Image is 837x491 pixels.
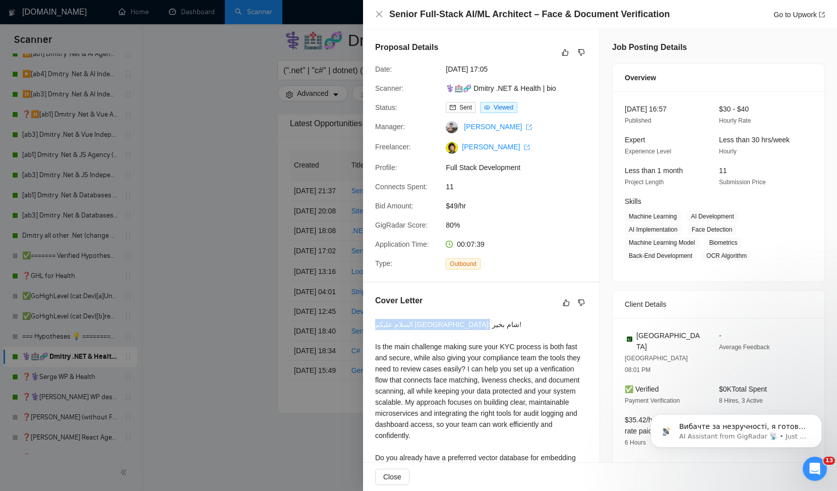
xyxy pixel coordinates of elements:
[446,220,597,231] span: 80%
[625,72,656,83] span: Overview
[625,385,659,393] span: ✅ Verified
[49,20,126,30] p: The team can also help
[719,332,722,340] span: -
[375,65,392,73] span: Date:
[8,244,165,305] div: Вибачте за незручності, я готовий допомогти вам далі з вашим питанням. Чи можете ви детальніше ро...
[24,25,186,44] li: Перейдіть на вкладку у вашому акаунті GigRadar
[719,148,737,155] span: Hourly
[7,7,26,26] button: go back
[16,187,157,237] div: Мені шкода, що моя відповідь не була корисною. Будь ласка, розкажіть більше про вашу ситуацію, що...
[177,7,195,25] div: Close
[719,105,749,113] span: $30 - $40
[464,123,532,131] a: [PERSON_NAME] export
[8,121,96,143] div: Це допомогло вам?
[375,143,411,151] span: Freelancer:
[8,121,194,151] div: AI Assistant from GigRadar 📡 says…
[375,221,428,229] span: GigRadar Score:
[24,71,186,89] li: Увімкніть або вимкніть перемикач
[24,46,186,56] li: Виберіть сканер зі списку
[29,9,45,25] img: Profile image for AI Assistant from GigRadar 📡
[16,127,88,137] div: Це допомогло вам?
[575,46,587,59] button: dislike
[625,250,696,261] span: Back-End Development
[625,117,651,124] span: Published
[524,144,530,150] span: export
[158,7,177,26] button: Home
[625,397,680,404] span: Payment Verification
[578,48,585,57] span: dislike
[375,183,428,191] span: Connects Spent:
[636,330,703,352] span: [GEOGRAPHIC_DATA]
[375,259,392,267] span: Type:
[375,103,397,112] span: Status:
[625,197,641,205] span: Skills
[16,250,157,299] div: Вибачте за незручності, я готовий допомогти вам далі з вашим питанням. Чи можете ви детальніше ро...
[375,202,413,210] span: Bid Amount:
[105,59,152,67] b: Auto Bidder
[819,12,825,18] span: export
[625,336,632,343] img: 🇵🇰
[625,237,699,248] span: Machine Learning Model
[446,200,597,211] span: $49/hr
[612,41,687,53] h5: Job Posting Details
[688,224,737,235] span: Face Detection
[101,81,109,89] a: Source reference 8841208:
[719,167,727,175] span: 11
[16,94,186,114] div: Цю процедуру потрібно повторити для кожного сканера окремо.
[389,8,670,21] h4: Senior Full-Stack AI/ML Architect – Face & Document Verification
[91,81,99,89] a: Source reference 9109439:
[49,4,157,20] h1: AI Assistant from GigRadar 📡
[625,291,812,318] div: Client Details
[44,39,174,48] p: Message from AI Assistant from GigRadar 📡, sent Just now
[375,123,405,131] span: Manager:
[459,104,472,111] span: Sent
[719,385,767,393] span: $0K Total Spent
[578,299,585,307] span: dislike
[8,181,194,244] div: AI Assistant from GigRadar 📡 says…
[625,416,689,435] span: $35.42/hr avg hourly rate paid
[719,344,770,351] span: Average Feedback
[173,317,189,334] button: Send a message…
[64,321,72,330] button: Start recording
[375,41,438,53] h5: Proposal Details
[457,240,485,248] span: 00:07:39
[9,300,193,317] textarea: Message…
[8,181,165,243] div: Мені шкода, що моя відповідь не була корисною. Будь ласка, розкажіть більше про вашу ситуацію, що...
[63,157,186,168] div: Ні це абсолютно не допомогло :(
[375,469,409,485] button: Close
[375,84,403,92] span: Scanner:
[702,250,751,261] span: OCR Algorithm
[446,181,597,192] span: 11
[462,143,530,151] a: [PERSON_NAME] export
[375,10,383,19] button: Close
[44,29,172,87] span: Вибачте за незручності, я готовий допомогти вам далі з вашим питанням. Чи можете ви детальніше ро...
[773,11,825,19] a: Go to Upworkexport
[559,46,571,59] button: like
[625,105,667,113] span: [DATE] 16:57
[446,142,458,154] img: c1pZyiSLbb1te-Lhm9hPMPfOPBOepDqSx71n49bKkmmC2mk-jMUorjQ2WzIbMJfHwL
[446,83,597,94] span: ⚕️🏥🧬 Dmitry .NET & Health | bio
[375,163,397,172] span: Profile:
[562,48,569,57] span: like
[560,297,572,309] button: like
[823,457,835,465] span: 13
[625,136,645,144] span: Expert
[375,10,383,18] span: close
[383,471,401,482] span: Close
[625,167,683,175] span: Less than 1 month
[625,148,671,155] span: Experience Level
[705,237,741,248] span: Biometrics
[446,162,597,173] span: Full Stack Development
[625,439,646,446] span: 6 Hours
[446,241,453,248] span: clock-circle
[526,124,532,130] span: export
[24,59,186,68] li: Натисніть на вкладку
[575,297,587,309] button: dislike
[484,104,490,111] span: eye
[121,47,171,55] b: My Scanners
[625,355,688,373] span: [GEOGRAPHIC_DATA] 08:01 PM
[48,321,56,330] button: Gif picker
[8,151,194,182] div: serge.yourrnd@gmail.com says…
